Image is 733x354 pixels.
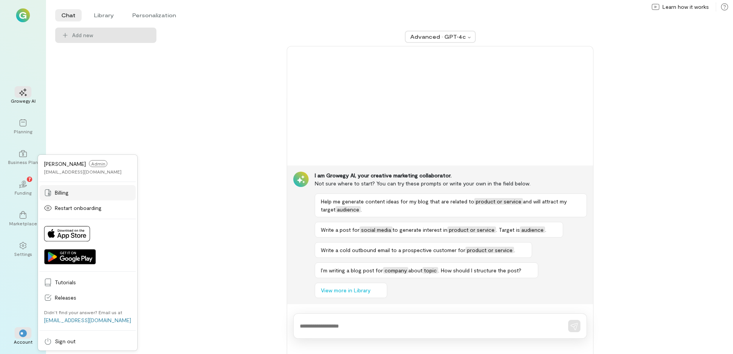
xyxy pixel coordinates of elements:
div: Growegy AI [11,98,36,104]
span: Learn how it works [662,3,709,11]
span: Help me generate content ideas for my blog that are related to [321,198,474,205]
a: Sign out [39,334,136,349]
a: Releases [39,290,136,305]
li: Personalization [126,9,182,21]
span: product or service [465,247,514,253]
button: View more in Library [315,283,387,298]
span: 7 [28,175,31,182]
div: Business Plan [8,159,38,165]
div: Planning [14,128,32,134]
span: . Target is [496,226,520,233]
a: Marketplace [9,205,37,233]
span: company [383,267,408,274]
div: Marketplace [9,220,37,226]
span: audience [335,206,361,213]
span: audience [520,226,545,233]
span: Billing [55,189,131,197]
span: Tutorials [55,279,131,286]
a: [EMAIL_ADDRESS][DOMAIN_NAME] [44,317,131,323]
span: Write a post for [321,226,360,233]
span: topic [422,267,438,274]
span: Sign out [55,338,131,345]
span: . [545,226,546,233]
li: Chat [55,9,82,21]
div: Didn’t find your answer? Email us at [44,309,122,315]
button: I’m writing a blog post forcompanyabouttopic. How should I structure the post? [315,262,538,278]
span: . How should I structure the post? [438,267,521,274]
div: Account [14,339,33,345]
span: [PERSON_NAME] [44,161,86,167]
span: Admin [89,160,107,167]
span: . [514,247,515,253]
div: I am Growegy AI, your creative marketing collaborator. [315,172,587,179]
a: Settings [9,236,37,263]
span: . [361,206,362,213]
a: Restart onboarding [39,200,136,216]
a: Planning [9,113,37,141]
span: about [408,267,422,274]
span: Add new [72,31,150,39]
button: Write a post forsocial mediato generate interest inproduct or service. Target isaudience. [315,222,563,238]
span: Releases [55,294,131,302]
span: product or service [474,198,523,205]
span: Write a cold outbound email to a prospective customer for [321,247,465,253]
span: Restart onboarding [55,204,131,212]
a: Tutorials [39,275,136,290]
span: View more in Library [321,287,370,294]
button: Write a cold outbound email to a prospective customer forproduct or service. [315,242,532,258]
div: Not sure where to start? You can try these prompts or write your own in the field below. [315,179,587,187]
span: to generate interest in [393,226,447,233]
a: Billing [39,185,136,200]
img: Download on App Store [44,226,90,241]
button: Help me generate content ideas for my blog that are related toproduct or serviceand will attract ... [315,193,587,217]
a: Growegy AI [9,82,37,110]
div: Advanced · GPT‑4o [410,33,465,41]
img: Get it on Google Play [44,249,96,264]
a: Funding [9,174,37,202]
li: Library [88,9,120,21]
a: Business Plan [9,144,37,171]
span: I’m writing a blog post for [321,267,383,274]
span: social media [360,226,393,233]
div: [EMAIL_ADDRESS][DOMAIN_NAME] [44,169,122,175]
div: Settings [14,251,32,257]
span: product or service [447,226,496,233]
div: Funding [15,190,31,196]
